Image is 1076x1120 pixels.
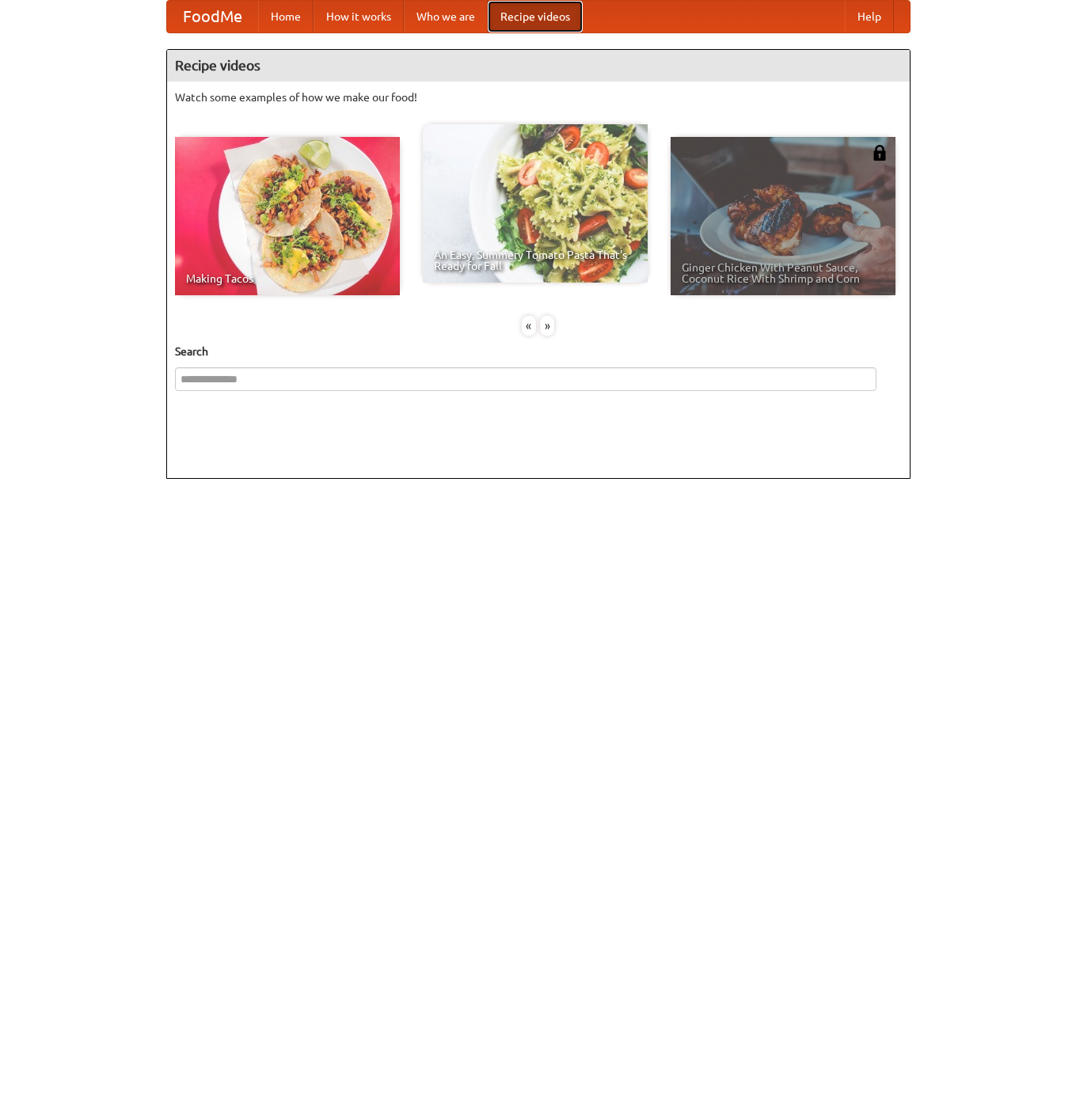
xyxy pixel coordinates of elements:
div: « [522,316,536,336]
img: 483408.png [872,145,888,161]
a: Recipe videos [488,1,583,32]
p: Watch some examples of how we make our food! [175,89,902,105]
h5: Search [175,344,902,359]
a: How it works [314,1,404,32]
a: An Easy, Summery Tomato Pasta That's Ready for Fall [423,124,648,283]
span: Making Tacos [186,273,389,284]
div: » [540,316,554,336]
a: Making Tacos [175,137,400,295]
a: Help [845,1,894,32]
a: Home [258,1,314,32]
a: Who we are [404,1,488,32]
h4: Recipe videos [167,50,910,82]
span: An Easy, Summery Tomato Pasta That's Ready for Fall [434,249,637,271]
a: FoodMe [167,1,258,32]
